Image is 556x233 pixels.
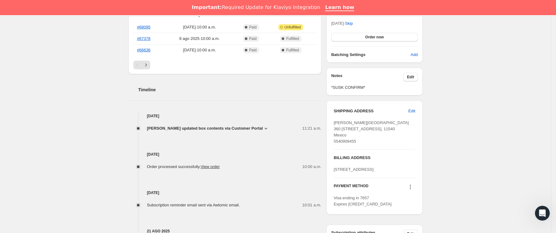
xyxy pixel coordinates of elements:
span: Paid [249,36,257,41]
span: Fulfilled [286,48,299,53]
button: Add [407,50,421,60]
span: Paid [249,48,257,53]
span: Order processed successfully. [147,164,220,169]
a: #68095 [137,25,150,29]
a: #67378 [137,36,150,41]
span: Unfulfilled [285,25,301,30]
h2: Timeline [138,87,321,93]
h6: Batching Settings [331,52,411,58]
span: [PERSON_NAME][GEOGRAPHIC_DATA] 360 [STREET_ADDRESS], 11540 Mexico 5540908455 [334,120,409,144]
span: [STREET_ADDRESS] [334,167,374,172]
span: Fulfilled [286,36,299,41]
span: 8 ago 2025 · 10:00 a.m. [166,36,233,42]
h3: PAYMENT METHOD [334,183,368,192]
span: Paid [249,25,257,30]
span: Skip [345,20,353,27]
span: Order now [365,35,384,40]
span: [PERSON_NAME] updated box contents via Customer Portal [147,125,263,132]
span: Visa ending in 7657 Expires [CREDIT_CARD_DATA] [334,196,392,206]
b: Important: [192,4,222,10]
iframe: Intercom live chat [535,206,550,221]
h3: SHIPPING ADDRESS [334,108,408,114]
span: Add [411,52,418,58]
h3: BILLING ADDRESS [334,155,415,161]
h3: Notes [331,73,404,81]
a: View order [201,164,220,169]
a: #66636 [137,48,150,52]
button: Siguiente [142,61,150,69]
a: Learn how [325,4,354,11]
h4: [DATE] [128,190,321,196]
button: Edit [405,106,419,116]
div: Required Update for Klaviyo Integration [192,4,320,11]
button: Order now [331,33,418,41]
span: *SUSK CONFIRM* [331,84,418,91]
span: Edit [408,108,415,114]
span: [DATE] · 10:00 a.m. [166,47,233,53]
button: Skip [341,19,356,28]
span: 10:00 a.m. [302,164,321,170]
button: [PERSON_NAME] updated box contents via Customer Portal [147,125,269,132]
button: Edit [403,73,418,81]
span: Edit [407,75,414,80]
span: Subscription reminder email sent via Awtomic email. [147,203,240,207]
h4: [DATE] [128,151,321,157]
span: [DATE] · [331,21,353,26]
span: 11:21 a.m. [302,125,321,132]
span: 10:01 a.m. [302,202,321,208]
span: [DATE] · 10:00 a.m. [166,24,233,30]
h4: [DATE] [128,113,321,119]
nav: Paginación [133,61,316,69]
